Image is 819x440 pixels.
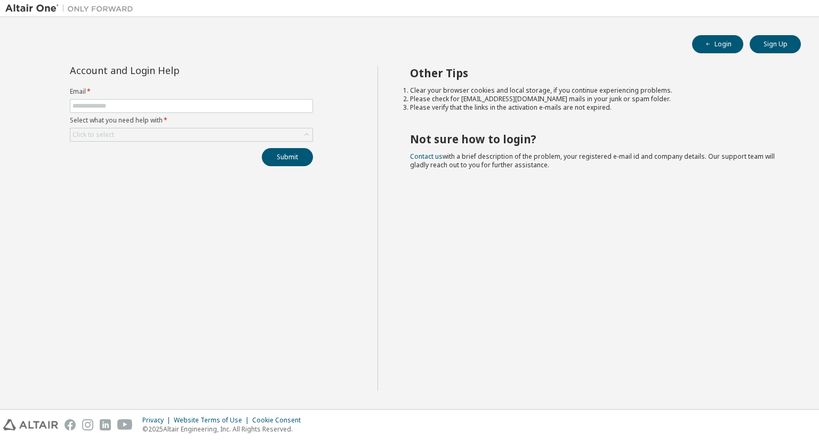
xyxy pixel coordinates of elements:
[5,3,139,14] img: Altair One
[142,416,174,425] div: Privacy
[73,131,114,139] div: Click to select
[142,425,307,434] p: © 2025 Altair Engineering, Inc. All Rights Reserved.
[65,419,76,430] img: facebook.svg
[410,132,782,146] h2: Not sure how to login?
[70,128,312,141] div: Click to select
[750,35,801,53] button: Sign Up
[70,87,313,96] label: Email
[117,419,133,430] img: youtube.svg
[410,86,782,95] li: Clear your browser cookies and local storage, if you continue experiencing problems.
[692,35,743,53] button: Login
[410,66,782,80] h2: Other Tips
[410,103,782,112] li: Please verify that the links in the activation e-mails are not expired.
[174,416,252,425] div: Website Terms of Use
[410,95,782,103] li: Please check for [EMAIL_ADDRESS][DOMAIN_NAME] mails in your junk or spam folder.
[3,419,58,430] img: altair_logo.svg
[100,419,111,430] img: linkedin.svg
[252,416,307,425] div: Cookie Consent
[70,66,264,75] div: Account and Login Help
[70,116,313,125] label: Select what you need help with
[82,419,93,430] img: instagram.svg
[410,152,443,161] a: Contact us
[262,148,313,166] button: Submit
[410,152,775,169] span: with a brief description of the problem, your registered e-mail id and company details. Our suppo...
